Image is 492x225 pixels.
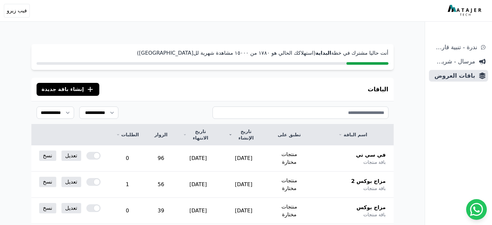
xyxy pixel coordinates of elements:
[221,145,266,172] td: [DATE]
[351,177,386,185] span: مزاج بوكس 2
[39,203,56,213] a: نسخ
[108,198,147,224] td: 0
[363,185,386,192] span: باقة منتجات
[61,151,81,161] a: تعديل
[39,177,56,187] a: نسخ
[37,83,100,96] button: إنشاء باقة جديدة
[432,71,475,80] span: باقات العروض
[175,145,221,172] td: [DATE]
[315,50,331,56] strong: البداية
[266,145,312,172] td: منتجات مختارة
[356,204,386,211] span: مزاج بوكس
[432,57,475,66] span: مرسال - شريط دعاية
[61,177,81,187] a: تعديل
[39,151,56,161] a: نسخ
[42,85,84,93] span: إنشاء باقة جديدة
[266,124,312,145] th: تطبق على
[116,131,139,138] a: الطلبات
[356,151,386,159] span: في سي تي
[147,145,175,172] td: 96
[37,49,388,57] p: أنت حاليا مشترك في خطة (استهلاكك الحالي هو ١٧٨۰ من ١٥۰۰۰ مشاهدة شهرية لل[GEOGRAPHIC_DATA])
[221,172,266,198] td: [DATE]
[221,198,266,224] td: [DATE]
[368,85,388,94] h3: الباقات
[108,172,147,198] td: 1
[266,172,312,198] td: منتجات مختارة
[183,128,213,141] a: تاريخ الانتهاء
[320,131,386,138] a: اسم الباقة
[229,128,258,141] a: تاريخ الإنشاء
[4,4,30,17] button: فيب زيرو
[147,124,175,145] th: الزوار
[61,203,81,213] a: تعديل
[363,211,386,218] span: باقة منتجات
[7,7,27,15] span: فيب زيرو
[147,172,175,198] td: 56
[108,145,147,172] td: 0
[175,198,221,224] td: [DATE]
[432,43,477,52] span: ندرة - تنبية قارب علي النفاذ
[266,198,312,224] td: منتجات مختارة
[448,5,483,17] img: MatajerTech Logo
[147,198,175,224] td: 39
[363,159,386,165] span: باقة منتجات
[175,172,221,198] td: [DATE]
